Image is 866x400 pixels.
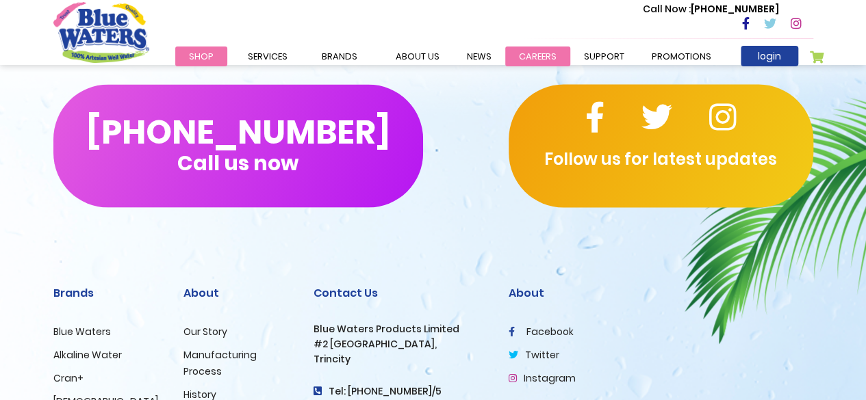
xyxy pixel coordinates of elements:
h3: Trincity [314,354,488,365]
h2: About [509,286,813,299]
span: Call Now : [643,2,691,16]
a: twitter [509,348,559,362]
a: careers [505,46,570,66]
a: Promotions [638,46,725,66]
a: about us [382,46,453,66]
span: Brands [322,50,357,63]
a: support [570,46,638,66]
a: login [741,46,798,66]
a: Manufacturing Process [183,348,257,378]
span: Call us now [177,159,298,167]
p: [PHONE_NUMBER] [643,2,779,16]
p: Follow us for latest updates [509,147,813,172]
h3: Blue Waters Products Limited [314,323,488,335]
h2: Contact Us [314,286,488,299]
h3: #2 [GEOGRAPHIC_DATA], [314,338,488,350]
a: News [453,46,505,66]
a: Instagram [509,371,576,385]
button: [PHONE_NUMBER]Call us now [53,85,423,208]
h2: About [183,286,293,299]
a: store logo [53,2,149,62]
span: Shop [189,50,214,63]
a: facebook [509,325,574,338]
a: Alkaline Water [53,348,122,362]
a: Cran+ [53,371,84,385]
a: Blue Waters [53,325,111,338]
a: Our Story [183,325,227,338]
h2: Brands [53,286,163,299]
h4: Tel: [PHONE_NUMBER]/5 [314,386,488,397]
span: Services [248,50,288,63]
